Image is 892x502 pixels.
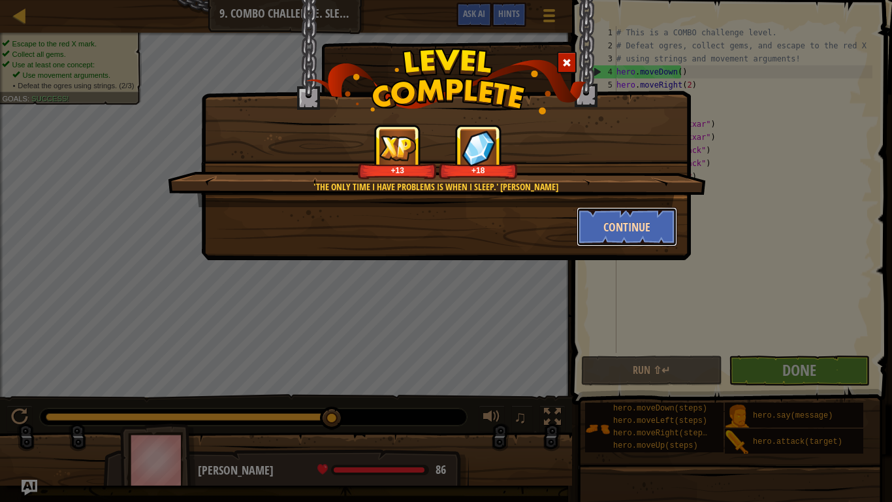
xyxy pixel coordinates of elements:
[360,165,434,175] div: +13
[230,180,642,193] div: 'The only time I have problems is when I sleep.' [PERSON_NAME]
[577,207,678,246] button: Continue
[441,165,515,175] div: +18
[462,130,496,166] img: reward_icon_gems.png
[379,135,416,161] img: reward_icon_xp.png
[306,48,586,114] img: level_complete.png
